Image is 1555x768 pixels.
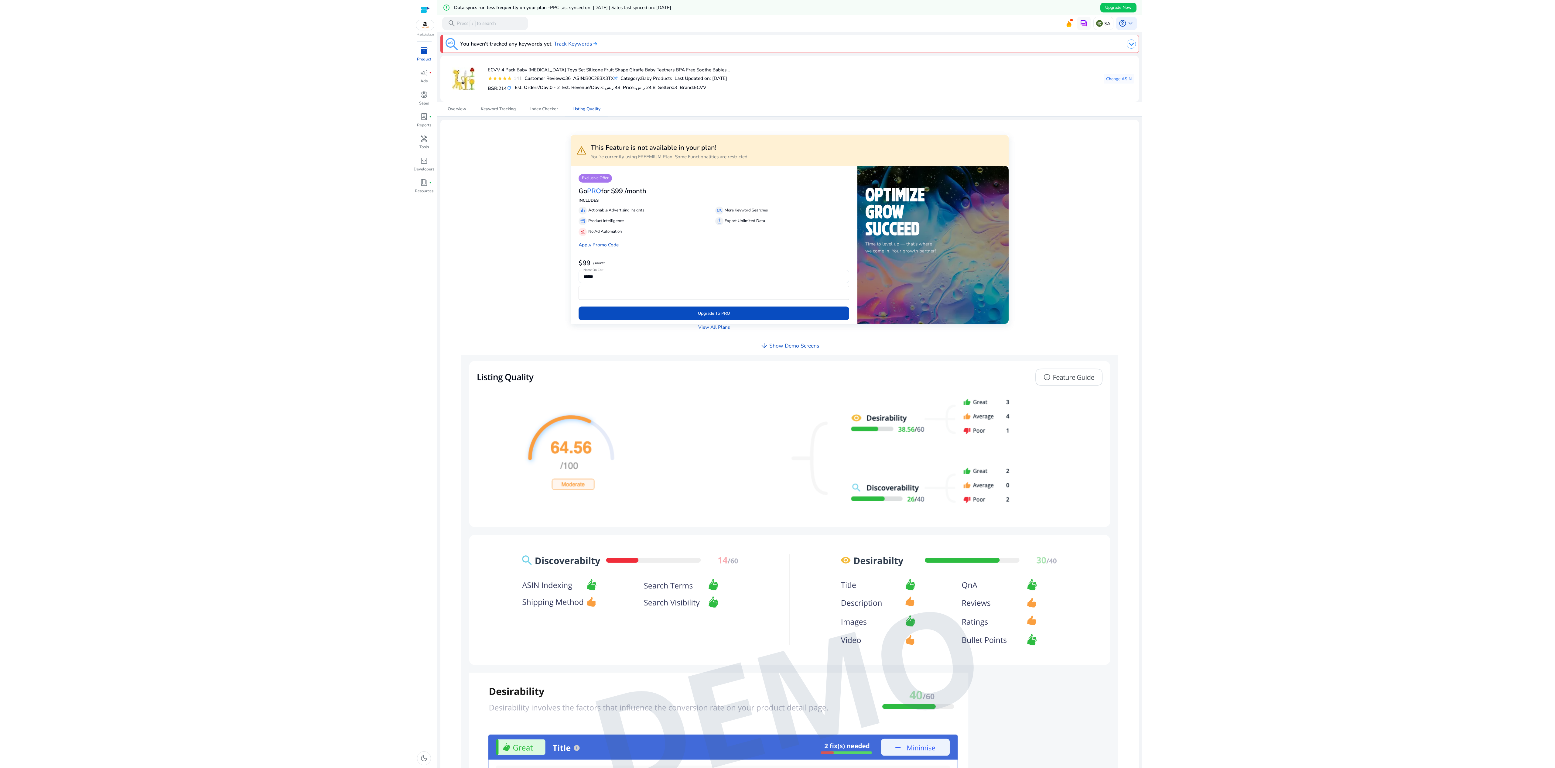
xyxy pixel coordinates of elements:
[507,85,512,91] mat-icon: refresh
[413,46,435,67] a: inventory_2Product
[579,187,610,195] h3: Go for
[620,75,672,82] div: Baby Products
[454,5,671,10] h5: Data syncs run less frequently on your plan -
[417,57,431,63] p: Product
[674,84,677,91] span: 3
[502,76,507,81] mat-icon: star
[512,75,522,82] div: 141
[420,78,428,84] p: Ads
[481,107,516,111] span: Keyword Tracking
[658,85,677,90] h5: Sellers:
[457,20,496,27] p: Press to search
[452,67,475,90] img: 41rv4Fyl7rL._AC_US40_.jpg
[488,67,730,73] h4: ECVV 4 Pack Baby [MEDICAL_DATA] Toys Set Silicone Fruit Shape Giraffe Baby Teethers BPA Free Soot...
[488,76,493,81] mat-icon: star
[580,208,586,213] span: equalizer
[717,218,722,224] span: ios_share
[413,90,435,111] a: donut_smallSales
[429,71,432,74] span: fiber_manual_record
[1104,18,1110,29] p: SA
[414,166,434,173] p: Developers
[694,84,706,91] span: ECVV
[562,85,620,90] h5: Est. Revenue/Day:
[583,268,604,272] mat-label: Name On Card
[1105,4,1132,11] span: Upgrade Now
[573,75,585,81] b: ASIN:
[448,19,456,27] span: search
[573,75,618,82] div: B0C283X3TX
[579,259,590,268] b: $99
[620,75,641,81] b: Category:
[413,177,435,199] a: book_4fiber_manual_recordResources
[420,47,428,55] span: inventory_2
[865,240,1000,254] p: Time to level up — that's where we come in. Your growth partner!
[416,20,434,30] img: amazon.svg
[680,84,693,91] span: Brand
[1106,76,1132,82] span: Change ASIN
[515,85,560,90] h5: Est. Orders/Day:
[507,76,512,81] mat-icon: star_half
[493,76,497,81] mat-icon: star
[1126,19,1134,27] span: keyboard_arrow_down
[413,111,435,133] a: lab_profilefiber_manual_recordReports
[419,101,429,107] p: Sales
[530,107,558,111] span: Index Checker
[420,135,428,143] span: handyman
[601,84,620,91] span: <‏48 ر.س.‏
[420,157,428,165] span: code_blocks
[420,179,428,187] span: book_4
[1104,74,1134,84] button: Change ASIN
[413,67,435,89] a: campaignfiber_manual_recordAds
[1100,3,1136,12] button: Upgrade Now
[417,122,431,129] p: Reports
[623,85,655,90] h5: Price:
[554,40,597,48] a: Track Keywords
[579,242,619,248] a: Apply Promo Code
[1127,39,1136,49] img: dropdown-arrow.svg
[698,310,730,317] span: Upgrade To PRO
[525,75,565,81] b: Customer Reviews:
[429,181,432,184] span: fiber_manual_record
[525,75,571,82] div: 36
[580,229,586,235] span: gavel
[588,218,624,224] p: Product Intelligence
[420,69,428,77] span: campaign
[680,85,706,90] h5: :
[415,188,433,194] p: Resources
[498,85,507,91] span: 214
[429,115,432,118] span: fiber_manual_record
[443,4,450,11] mat-icon: error_outline
[419,144,429,150] p: Tools
[413,156,435,177] a: code_blocksDevelopers
[582,287,846,299] iframe: Secure payment input frame
[550,4,671,11] span: PPC last synced on: [DATE] | Sales last synced on: [DATE]
[417,33,434,37] p: Marketplace
[572,107,600,111] span: Listing Quality
[698,324,730,331] a: View All Plans
[592,42,597,46] img: arrow-right.svg
[675,75,727,82] div: : [DATE]
[593,261,606,265] p: / month
[760,341,768,349] span: arrow_downward
[769,343,819,349] h4: Show Demo Screens
[579,174,612,183] p: Exclusive Offer
[588,229,622,235] p: No Ad Automation
[635,84,655,91] span: ‏24.8 ر.س.‏
[420,754,428,762] span: dark_mode
[420,113,428,121] span: lab_profile
[725,218,765,224] p: Export Unlimited Data
[1096,20,1103,27] img: sa.svg
[675,75,710,81] b: Last Updated on
[717,208,722,213] span: manage_search
[591,144,749,152] h3: This Feature is not available in your plan!
[460,40,551,48] h3: You haven't tracked any keywords yet
[488,84,512,91] h5: BSR:
[550,84,560,91] span: 0 - 2
[579,307,849,320] button: Upgrade To PRO
[497,76,502,81] mat-icon: star
[576,145,587,156] span: warning
[587,187,601,196] span: PRO
[1119,19,1126,27] span: account_circle
[611,187,646,195] h3: $99 /month
[420,91,428,99] span: donut_small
